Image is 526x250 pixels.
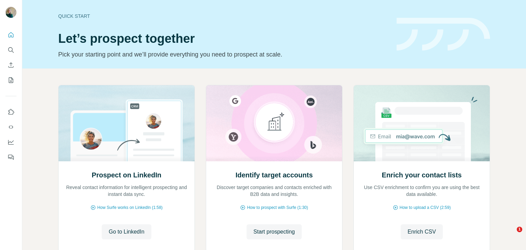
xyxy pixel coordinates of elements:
[5,136,16,148] button: Dashboard
[236,170,313,180] h2: Identify target accounts
[247,224,302,239] button: Start prospecting
[5,74,16,86] button: My lists
[92,170,161,180] h2: Prospect on LinkedIn
[5,7,16,18] img: Avatar
[58,50,388,59] p: Pick your starting point and we’ll provide everything you need to prospect at scale.
[397,18,490,51] img: banner
[517,227,522,232] span: 1
[408,228,436,236] span: Enrich CSV
[58,13,388,20] div: Quick start
[382,170,462,180] h2: Enrich your contact lists
[5,106,16,118] button: Use Surfe on LinkedIn
[109,228,144,236] span: Go to LinkedIn
[361,184,483,198] p: Use CSV enrichment to confirm you are using the best data available.
[5,44,16,56] button: Search
[353,85,490,161] img: Enrich your contact lists
[401,224,443,239] button: Enrich CSV
[503,227,519,243] iframe: Intercom live chat
[5,29,16,41] button: Quick start
[213,184,335,198] p: Discover target companies and contacts enriched with B2B data and insights.
[400,204,451,211] span: How to upload a CSV (2:59)
[206,85,342,161] img: Identify target accounts
[58,85,195,161] img: Prospect on LinkedIn
[5,151,16,163] button: Feedback
[5,59,16,71] button: Enrich CSV
[102,224,151,239] button: Go to LinkedIn
[253,228,295,236] span: Start prospecting
[65,184,188,198] p: Reveal contact information for intelligent prospecting and instant data sync.
[97,204,163,211] span: How Surfe works on LinkedIn (1:58)
[247,204,308,211] span: How to prospect with Surfe (1:30)
[5,121,16,133] button: Use Surfe API
[58,32,388,46] h1: Let’s prospect together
